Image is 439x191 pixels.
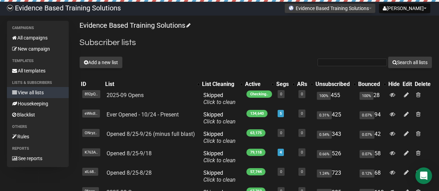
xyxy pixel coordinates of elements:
a: 0 [301,111,303,116]
a: Opened 8/25-9/18 [107,150,152,157]
div: Edit [403,81,412,88]
th: Hide: No sort applied, sorting is disabled [387,79,401,89]
div: List [105,81,194,88]
a: 0 [280,170,282,174]
div: ID [81,81,102,88]
span: 79,118 [246,149,265,156]
td: 42 [357,128,387,147]
span: Skipped [203,92,236,105]
span: 0.66% [317,150,332,158]
span: 0.07% [360,131,374,139]
td: 723 [314,167,357,186]
div: List Cleaning [202,81,237,88]
a: Click to clean [203,99,236,105]
td: 343 [314,128,357,147]
span: 63,175 [246,129,265,137]
td: 94 [357,108,387,128]
a: Click to clean [203,176,236,183]
span: K763A.. [82,148,100,156]
a: All campaigns [7,32,69,43]
button: Add a new list [79,57,123,68]
button: [PERSON_NAME] [379,3,430,13]
th: List Cleaning: No sort applied, activate to apply an ascending sort [201,79,244,89]
th: Unsubscribed: No sort applied, activate to apply an ascending sort [314,79,357,89]
a: Opened 8/25-9/26 (minus full blast) [107,131,195,137]
a: Click to clean [203,138,236,144]
li: Campaigns [7,24,69,32]
a: Rules [7,131,69,142]
a: View all lists [7,87,69,98]
a: Evidence Based Training Solutions [79,21,189,29]
span: Skipped [203,131,236,144]
a: Housekeeping [7,98,69,109]
span: 0.12% [360,170,374,177]
a: All templates [7,65,69,76]
span: ONryz.. [82,129,100,137]
button: Evidence Based Training Solutions [285,3,375,13]
a: Click to clean [203,118,236,125]
td: 425 [314,108,357,128]
span: Skipped [203,150,236,164]
a: 4 [280,150,282,155]
img: favicons [288,5,294,11]
span: 0.07% [360,150,374,158]
a: Ever Opened - 10/24 - Present [107,111,179,118]
span: 0.54% [317,131,332,139]
div: Delete [415,81,431,88]
a: 0 [301,131,303,135]
li: Lists & subscribers [7,79,69,87]
span: Skipped [203,170,236,183]
a: See reports [7,153,69,164]
span: 0.07% [360,111,374,119]
div: Open Intercom Messenger [415,167,432,184]
span: 0.31% [317,111,332,119]
a: 0 [280,131,282,135]
div: Bounced [358,81,380,88]
span: xlL68.. [82,168,98,176]
td: 28 [357,89,387,108]
th: ID: No sort applied, sorting is disabled [79,79,104,89]
span: 892pQ.. [82,90,100,98]
a: 0 [280,92,282,96]
div: Segs [276,81,289,88]
div: Unsubscribed [315,81,350,88]
th: List: No sort applied, activate to apply an ascending sort [104,79,201,89]
span: Skipped [203,111,236,125]
span: 134,640 [246,110,268,117]
h2: Subscriber lists [79,36,432,49]
li: Others [7,123,69,131]
div: Hide [388,81,400,88]
td: 526 [314,147,357,167]
img: 6a635aadd5b086599a41eda90e0773ac [7,5,13,11]
a: New campaign [7,43,69,54]
td: 455 [314,89,357,108]
a: 2025-09 Opens [107,92,144,98]
th: Bounced: No sort applied, activate to apply an ascending sort [357,79,387,89]
span: Checking.. [246,90,272,98]
li: Templates [7,57,69,65]
th: ARs: No sort applied, activate to apply an ascending sort [296,79,314,89]
th: Delete: No sort applied, sorting is disabled [413,79,432,89]
div: Active [245,81,268,88]
span: 100% [317,92,331,100]
span: 57,744 [246,168,265,175]
span: eWkdI.. [82,110,100,118]
th: Active: No sort applied, activate to apply an ascending sort [244,79,275,89]
span: 1.24% [317,170,332,177]
th: Segs: No sort applied, activate to apply an ascending sort [275,79,296,89]
a: Blacklist [7,109,69,120]
a: Click to clean [203,157,236,164]
div: ARs [297,81,307,88]
a: Opened 8/25-8/28 [107,170,152,176]
td: 58 [357,147,387,167]
th: Edit: No sort applied, sorting is disabled [401,79,413,89]
span: 100% [360,92,373,100]
button: Search all lists [388,57,432,68]
a: 0 [301,170,303,174]
a: 5 [280,111,282,116]
td: 68 [357,167,387,186]
a: 0 [301,92,303,96]
li: Reports [7,145,69,153]
a: 0 [301,150,303,155]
